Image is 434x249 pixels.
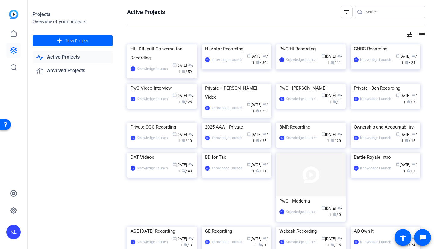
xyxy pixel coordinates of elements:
div: Knowledge Launch [360,165,391,171]
span: calendar_today [173,132,176,136]
div: KL [279,240,284,244]
span: calendar_today [396,132,400,136]
span: [DATE] [322,94,336,98]
input: Search [366,8,420,16]
mat-icon: message [419,234,426,241]
div: Knowledge Launch [137,239,168,245]
span: group [188,162,192,166]
span: / 74 [405,243,415,247]
span: radio [256,169,260,172]
div: KL [131,136,135,140]
span: calendar_today [173,63,176,67]
div: PwC Video Interview [131,84,193,93]
span: group [337,54,341,58]
span: / 1 [404,94,417,104]
div: Private - [PERSON_NAME] Video [205,84,268,102]
div: KL [205,166,210,171]
span: group [412,236,415,240]
div: HI - Difficult Conversation Recording [131,44,193,62]
span: [DATE] [173,132,187,137]
span: / 1 [253,163,268,173]
div: KL [131,240,135,244]
span: calendar_today [322,236,325,240]
div: Private OGC Recording [131,123,193,132]
div: Overview of your projects [33,18,113,25]
span: / 11 [256,169,266,173]
span: group [412,93,415,97]
span: / 1 [255,237,268,247]
span: group [188,132,192,136]
div: Knowledge Launch [286,96,317,102]
span: [DATE] [247,132,261,137]
span: [DATE] [247,163,261,167]
span: radio [258,243,262,246]
span: calendar_today [322,132,325,136]
span: / 1 [253,103,268,113]
span: / 25 [182,100,192,104]
span: group [263,236,266,240]
div: Knowledge Launch [286,57,317,63]
div: HI Actor Recording [205,44,268,53]
span: calendar_today [322,93,325,97]
div: Private - Ben Recording [354,84,417,93]
div: AC Own It [354,227,417,236]
div: BMR Recording [279,123,342,132]
span: / 16 [405,139,415,143]
span: radio [333,100,336,103]
span: radio [331,139,334,142]
div: GE Recording [205,227,268,236]
span: calendar_today [173,93,176,97]
div: GNBC Recording [354,44,417,53]
div: KL [279,136,284,140]
span: calendar_today [247,132,251,136]
div: Battle Royale Intro [354,153,417,162]
span: calendar_today [396,54,400,58]
div: Knowledge Launch [286,209,317,215]
span: group [337,93,341,97]
div: DAT Videos [131,153,193,162]
div: KL [6,225,21,239]
div: Knowledge Launch [211,57,242,63]
span: / 3 [407,100,415,104]
div: Knowledge Launch [286,135,317,141]
div: Ownership and Accountability [354,123,417,132]
span: [DATE] [322,206,336,211]
span: / 24 [405,61,415,65]
span: [DATE] [396,54,410,59]
span: / 11 [331,61,341,65]
div: Knowledge Launch [360,239,391,245]
div: KL [131,97,135,101]
span: radio [256,139,260,142]
span: New Project [66,38,88,44]
span: [DATE] [322,54,336,59]
span: / 1 [180,237,193,247]
span: radio [182,169,185,172]
span: radio [182,100,185,103]
span: / 23 [256,109,266,113]
span: / 30 [256,61,266,65]
div: Knowledge Launch [137,165,168,171]
span: / 59 [182,70,192,74]
span: group [188,63,192,67]
span: group [412,132,415,136]
mat-icon: add [56,37,63,45]
span: / 10 [182,139,192,143]
span: radio [331,243,334,246]
div: Knowledge Launch [211,165,242,171]
div: KL [131,166,135,171]
span: / 1 [333,100,341,104]
div: KL [279,209,284,214]
div: KL [131,66,135,71]
div: Knowledge Launch [286,239,317,245]
span: / 43 [182,169,192,173]
button: New Project [33,35,113,46]
span: group [412,54,415,58]
span: calendar_today [396,162,400,166]
div: KL [205,57,210,62]
div: 2025 AAW - Private [205,123,268,132]
span: group [412,162,415,166]
div: Knowledge Launch [360,96,391,102]
mat-icon: list [418,31,425,38]
span: / 0 [333,213,341,217]
span: [DATE] [247,54,261,59]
